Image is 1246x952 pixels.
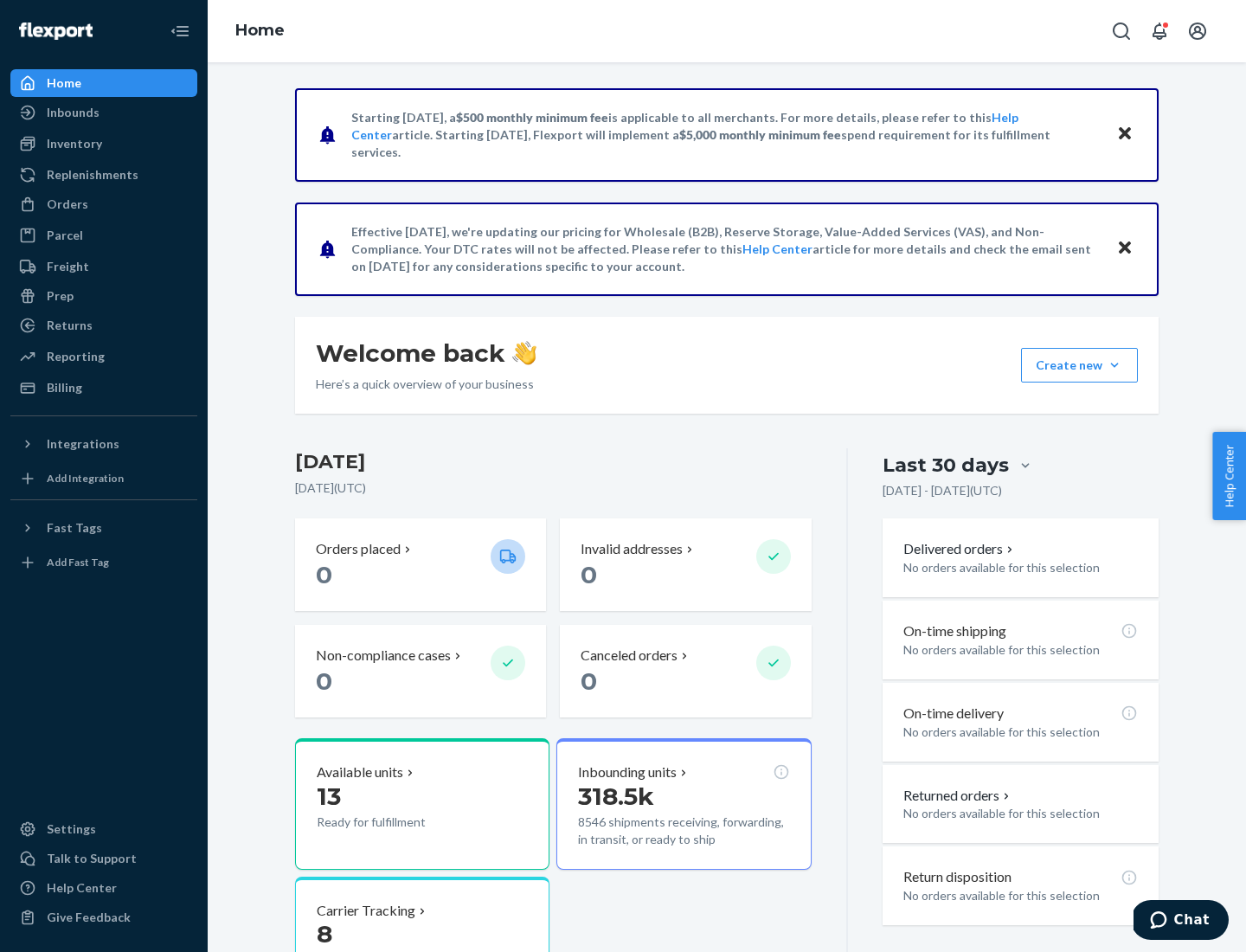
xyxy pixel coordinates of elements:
a: Billing [10,374,197,402]
button: Orders placed 0 [295,518,546,611]
a: Freight [10,253,197,280]
button: Inbounding units318.5k8546 shipments receiving, forwarding, in transit, or ready to ship [556,738,811,870]
iframe: Opens a widget where you can chat to one of our agents [1134,900,1229,943]
span: 0 [316,666,332,696]
img: Flexport logo [19,23,93,40]
div: Inventory [47,135,102,152]
div: Talk to Support [47,850,137,867]
p: Starting [DATE], a is applicable to all merchants. For more details, please refer to this article... [351,109,1100,161]
div: Freight [47,258,89,275]
p: 8546 shipments receiving, forwarding, in transit, or ready to ship [578,814,789,848]
div: Help Center [47,879,117,897]
div: Settings [47,820,96,838]
div: Home [47,74,81,92]
button: Non-compliance cases 0 [295,625,546,717]
span: $5,000 monthly minimum fee [679,127,841,142]
p: Invalid addresses [581,539,683,559]
div: Add Fast Tag [47,555,109,569]
button: Integrations [10,430,197,458]
button: Close [1114,122,1136,147]
button: Delivered orders [903,539,1017,559]
button: Canceled orders 0 [560,625,811,717]
a: Prep [10,282,197,310]
span: $500 monthly minimum fee [456,110,608,125]
a: Settings [10,815,197,843]
a: Add Fast Tag [10,549,197,576]
span: 318.5k [578,782,654,811]
p: No orders available for this selection [903,805,1138,822]
a: Orders [10,190,197,218]
div: Give Feedback [47,909,131,926]
button: Returned orders [903,786,1013,806]
span: 0 [581,666,597,696]
div: Inbounds [47,104,100,121]
p: No orders available for this selection [903,641,1138,659]
a: Returns [10,312,197,339]
span: 8 [317,919,332,949]
button: Invalid addresses 0 [560,518,811,611]
a: Home [235,21,285,40]
p: Return disposition [903,867,1012,887]
a: Parcel [10,222,197,249]
a: Help Center [742,241,812,256]
div: Billing [47,379,82,396]
a: Help Center [10,874,197,902]
a: Inbounds [10,99,197,126]
p: Inbounding units [578,762,677,782]
p: [DATE] ( UTC ) [295,479,812,497]
button: Give Feedback [10,904,197,931]
button: Open account menu [1180,14,1215,48]
p: Non-compliance cases [316,646,451,666]
p: Available units [317,762,403,782]
span: 13 [317,782,341,811]
div: Reporting [47,348,105,365]
p: Canceled orders [581,646,678,666]
p: Carrier Tracking [317,901,415,921]
p: No orders available for this selection [903,887,1138,904]
button: Open Search Box [1104,14,1139,48]
button: Help Center [1212,432,1246,520]
a: Inventory [10,130,197,158]
h3: [DATE] [295,448,812,476]
div: Parcel [47,227,83,244]
button: Close Navigation [163,14,197,48]
p: No orders available for this selection [903,724,1138,741]
p: No orders available for this selection [903,559,1138,576]
ol: breadcrumbs [222,6,299,56]
a: Reporting [10,343,197,370]
div: Prep [47,287,74,305]
a: Home [10,69,197,97]
button: Open notifications [1142,14,1177,48]
p: Ready for fulfillment [317,814,477,831]
div: Orders [47,196,88,213]
div: Fast Tags [47,519,102,537]
p: On-time shipping [903,621,1006,641]
p: Orders placed [316,539,401,559]
button: Talk to Support [10,845,197,872]
div: Replenishments [47,166,138,183]
p: Effective [DATE], we're updating our pricing for Wholesale (B2B), Reserve Storage, Value-Added Se... [351,223,1100,275]
p: On-time delivery [903,704,1004,724]
h1: Welcome back [316,338,536,369]
button: Create new [1021,348,1138,383]
img: hand-wave emoji [512,341,536,365]
span: 0 [316,560,332,589]
span: 0 [581,560,597,589]
button: Close [1114,236,1136,261]
div: Returns [47,317,93,334]
a: Replenishments [10,161,197,189]
p: Here’s a quick overview of your business [316,376,536,393]
button: Fast Tags [10,514,197,542]
p: [DATE] - [DATE] ( UTC ) [883,482,1002,499]
a: Add Integration [10,465,197,492]
div: Integrations [47,435,119,453]
button: Available units13Ready for fulfillment [295,738,549,870]
div: Last 30 days [883,452,1009,479]
div: Add Integration [47,471,124,486]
